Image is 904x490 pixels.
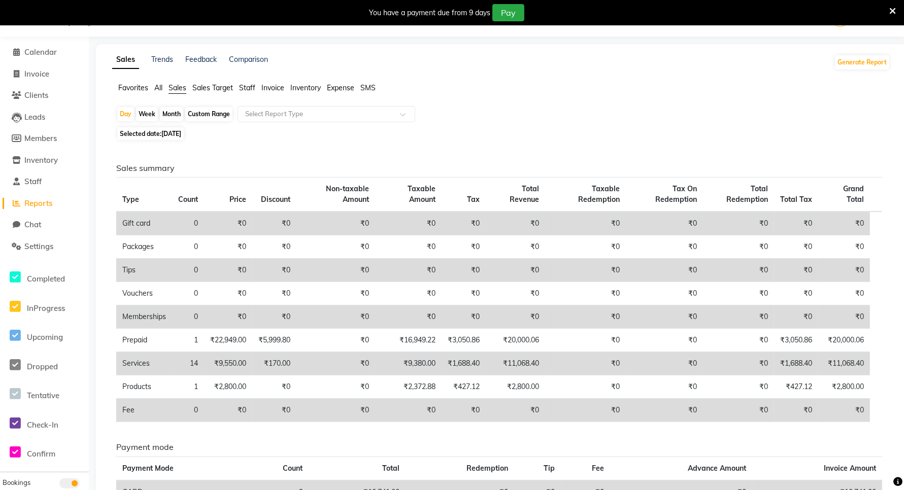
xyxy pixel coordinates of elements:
div: Custom Range [185,107,232,121]
td: 0 [172,235,204,259]
td: ₹0 [626,282,703,305]
td: ₹1,688.40 [442,352,486,375]
td: ₹0 [626,259,703,282]
h6: Payment mode [116,442,882,452]
td: ₹1,688.40 [774,352,818,375]
td: 0 [172,282,204,305]
span: Invoice [24,69,49,79]
span: Tip [544,464,555,473]
span: Reports [24,198,52,208]
span: Confirm [27,449,55,459]
td: ₹3,050.86 [442,329,486,352]
span: Advance Amount [688,464,746,473]
td: ₹0 [252,375,296,399]
span: Invoice Amount [824,464,876,473]
a: Chat [3,219,86,231]
span: Payment Mode [122,464,174,473]
td: ₹0 [204,282,252,305]
span: Clients [24,90,48,100]
span: Inventory [24,155,58,165]
td: Vouchers [116,282,172,305]
td: ₹0 [626,352,703,375]
td: ₹0 [818,399,870,422]
td: ₹0 [442,399,486,422]
td: ₹20,000.06 [818,329,870,352]
td: ₹0 [703,282,774,305]
td: ₹0 [486,282,545,305]
a: Settings [3,241,86,253]
a: Staff [3,176,86,188]
td: ₹0 [252,235,296,259]
td: ₹0 [252,399,296,422]
td: ₹0 [204,212,252,235]
td: ₹0 [375,235,442,259]
td: ₹2,372.88 [375,375,442,399]
td: ₹0 [442,305,486,329]
div: Month [160,107,183,121]
div: You have a payment due from 9 days [369,8,490,18]
span: Sales Target [192,83,233,92]
td: ₹0 [252,282,296,305]
td: ₹0 [545,282,626,305]
td: ₹0 [774,282,818,305]
span: Completed [27,274,65,284]
a: Clients [3,90,86,101]
td: ₹0 [252,259,296,282]
td: Services [116,352,172,375]
span: Sales [169,83,186,92]
a: Invoice [3,68,86,80]
span: Grand Total [843,184,864,204]
td: ₹0 [545,329,626,352]
span: Discount [261,195,290,204]
td: ₹0 [703,235,774,259]
td: ₹2,800.00 [486,375,545,399]
td: ₹0 [818,259,870,282]
td: ₹0 [626,329,703,352]
td: ₹0 [626,399,703,422]
span: Dropped [27,362,58,371]
td: Prepaid [116,329,172,352]
td: ₹5,999.80 [252,329,296,352]
td: ₹0 [204,259,252,282]
span: Invoice [261,83,284,92]
td: ₹0 [296,375,375,399]
td: ₹0 [486,212,545,235]
span: Taxable Redemption [578,184,620,204]
a: Reports [3,198,86,209]
span: Type [122,195,139,204]
a: Trends [151,55,173,64]
span: Tentative [27,391,59,400]
td: Packages [116,235,172,259]
td: ₹0 [442,212,486,235]
td: ₹0 [375,212,442,235]
span: All [154,83,162,92]
span: Count [178,195,198,204]
span: Chat [24,220,41,229]
span: Tax [467,195,480,204]
td: ₹0 [204,399,252,422]
td: ₹0 [774,235,818,259]
span: Favorites [118,83,148,92]
td: 0 [172,259,204,282]
td: 0 [172,212,204,235]
td: ₹0 [545,235,626,259]
td: ₹0 [545,259,626,282]
td: ₹0 [442,282,486,305]
td: ₹0 [545,352,626,375]
td: ₹0 [818,282,870,305]
span: Bookings [3,478,30,486]
td: ₹0 [296,282,375,305]
td: ₹20,000.06 [486,329,545,352]
span: Taxable Amount [408,184,436,204]
td: ₹0 [774,212,818,235]
td: ₹0 [703,352,774,375]
span: Total Revenue [510,184,539,204]
div: Week [136,107,158,121]
td: ₹0 [703,399,774,422]
td: ₹0 [818,305,870,329]
a: Feedback [185,55,217,64]
span: Total [382,464,399,473]
td: ₹0 [486,399,545,422]
td: 1 [172,375,204,399]
td: 0 [172,399,204,422]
